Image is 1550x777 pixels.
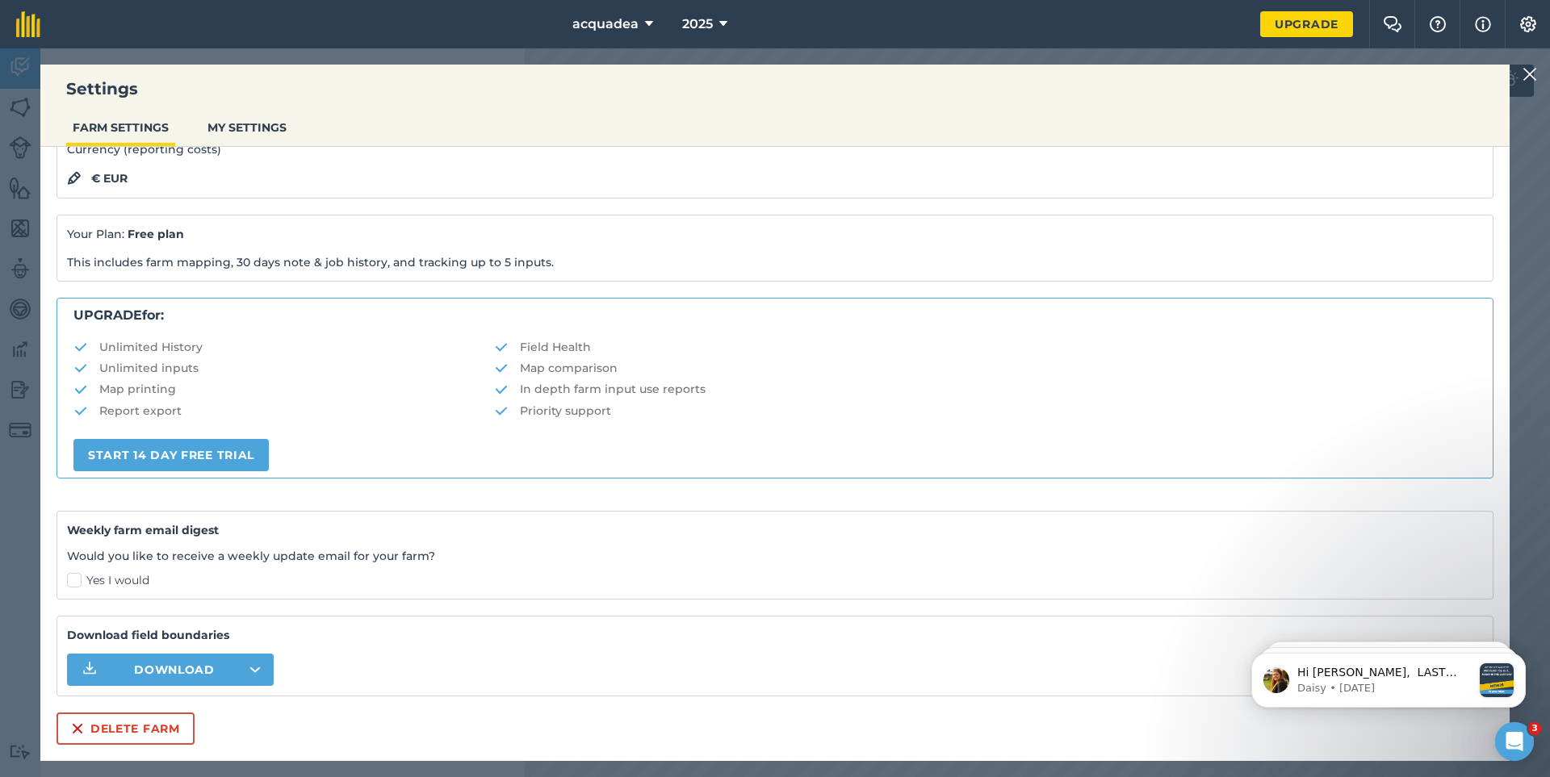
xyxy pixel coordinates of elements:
[1475,15,1491,34] img: svg+xml;base64,PHN2ZyB4bWxucz0iaHR0cDovL3d3dy53My5vcmcvMjAwMC9zdmciIHdpZHRoPSIxNyIgaGVpZ2h0PSIxNy...
[81,503,161,568] button: Messages
[1519,16,1538,32] img: A cog icon
[1383,16,1402,32] img: Two speech bubbles overlapping with the left bubble in the forefront
[134,662,215,678] span: Download
[33,248,270,265] div: We typically reply within 2 hours
[24,32,299,87] div: message notification from Daisy, 7w ago. Hi ROBIN, LAST DAY, GO PRO for less 🎉 Sign up via our we...
[1495,722,1534,761] iframe: Intercom live chat
[1528,722,1541,735] span: 3
[94,544,149,555] span: Messages
[67,253,1483,271] p: This includes farm mapping, 30 days note & job history, and tracking up to 5 inputs.
[33,231,270,248] div: Send us a message
[494,359,1477,377] li: Map comparison
[73,305,1477,326] p: for:
[70,44,245,61] p: Hi [PERSON_NAME], LAST DAY, GO PRO for less 🎉 Sign up via our website in your first 14 days to sa...
[278,26,307,55] div: Close
[23,392,300,422] div: How to set up your sub-fields
[33,369,270,386] div: How to map your farm
[70,61,245,75] p: Message from Daisy, sent 7w ago
[189,544,215,555] span: Help
[33,302,131,319] span: Search for help
[32,115,291,169] p: 👋Hello [PERSON_NAME],
[572,15,639,34] span: acquadea
[494,338,1477,356] li: Field Health
[1523,65,1537,84] img: svg+xml;base64,PHN2ZyB4bWxucz0iaHR0cDovL3d3dy53My5vcmcvMjAwMC9zdmciIHdpZHRoPSIyMiIgaGVpZ2h0PSIzMC...
[23,422,300,452] div: How to invite people to your farm
[22,544,58,555] span: Home
[16,11,40,37] img: fieldmargin Logo
[23,332,300,362] div: Printing your farm map
[494,402,1477,420] li: Priority support
[73,359,494,377] li: Unlimited inputs
[67,654,274,686] button: Download
[67,521,1483,539] h4: Weekly farm email digest
[161,503,242,568] button: Help
[16,467,307,672] div: Introducing Pesticide Check
[33,399,270,416] div: How to set up your sub-fields
[67,547,1483,565] p: Would you like to receive a weekly update email for your farm?
[17,468,306,581] img: Introducing Pesticide Check
[67,572,1483,589] label: Yes I would
[73,402,494,420] li: Report export
[1227,620,1550,733] iframe: Intercom notifications message
[16,217,307,278] div: Send us a messageWe typically reply within 2 hours
[57,712,195,745] button: Delete farm
[234,26,266,58] img: Profile image for Daisy
[40,77,1510,100] h3: Settings
[71,719,84,738] img: svg+xml;base64,PHN2ZyB4bWxucz0iaHR0cDovL3d3dy53My5vcmcvMjAwMC9zdmciIHdpZHRoPSIxNiIgaGVpZ2h0PSIyNC...
[67,626,1483,644] strong: Download field boundaries
[73,338,494,356] li: Unlimited History
[91,169,128,187] strong: € EUR
[267,544,298,555] span: News
[32,31,157,56] img: logo
[73,380,494,398] li: Map printing
[33,339,270,356] div: Printing your farm map
[1428,16,1447,32] img: A question mark icon
[682,15,713,34] span: 2025
[73,439,269,471] a: START 14 DAY FREE TRIAL
[1260,11,1353,37] a: Upgrade
[73,307,142,323] strong: UPGRADE
[36,47,62,73] img: Profile image for Daisy
[201,112,293,143] button: MY SETTINGS
[66,112,175,143] button: FARM SETTINGS
[33,428,270,445] div: How to invite people to your farm
[242,503,323,568] button: News
[67,225,1483,243] p: Your Plan:
[32,169,291,197] p: How can we help?
[67,169,82,188] img: svg+xml;base64,PHN2ZyB4bWxucz0iaHR0cDovL3d3dy53My5vcmcvMjAwMC9zdmciIHdpZHRoPSIxOCIgaGVpZ2h0PSIyNC...
[128,227,184,241] strong: Free plan
[494,380,1477,398] li: In depth farm input use reports
[23,294,300,326] button: Search for help
[67,140,1483,158] p: Currency (reporting costs)
[23,362,300,392] div: How to map your farm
